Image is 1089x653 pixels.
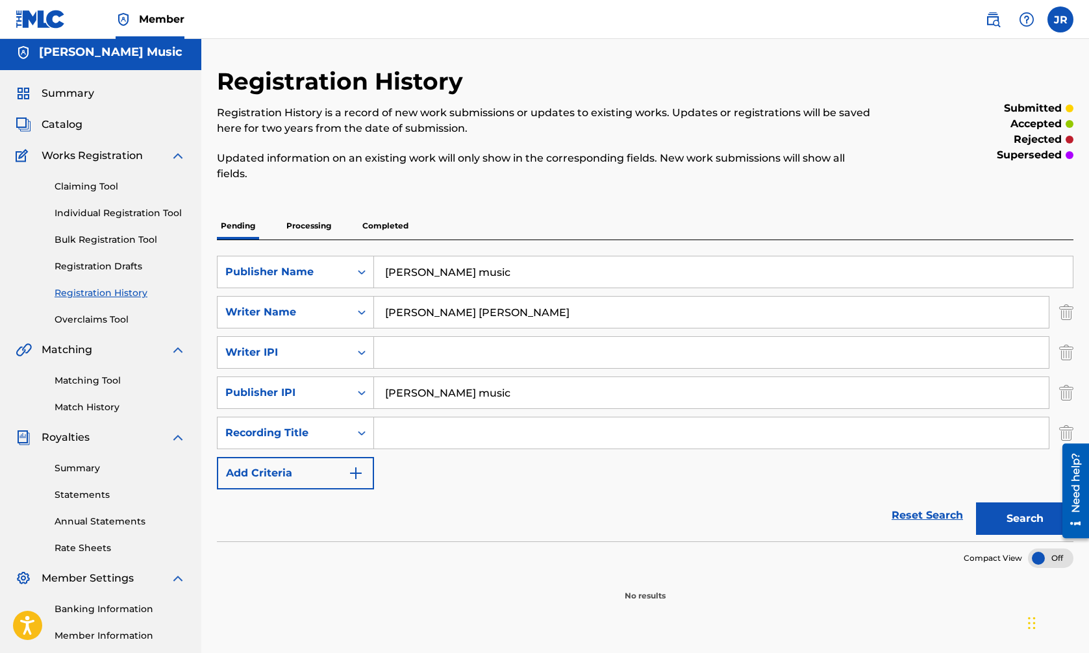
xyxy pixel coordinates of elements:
a: Summary [55,462,186,475]
iframe: Chat Widget [1024,591,1089,653]
img: 9d2ae6d4665cec9f34b9.svg [348,465,364,481]
div: Publisher Name [225,264,342,280]
p: accepted [1010,116,1062,132]
img: expand [170,342,186,358]
a: Claiming Tool [55,180,186,193]
span: Member Settings [42,571,134,586]
span: Summary [42,86,94,101]
img: Member Settings [16,571,31,586]
img: expand [170,430,186,445]
img: expand [170,571,186,586]
p: rejected [1014,132,1062,147]
div: Drag [1028,604,1036,643]
p: Updated information on an existing work will only show in the corresponding fields. New work subm... [217,151,877,182]
img: Works Registration [16,148,32,164]
div: Help [1014,6,1040,32]
img: expand [170,148,186,164]
a: Reset Search [885,501,970,530]
img: MLC Logo [16,10,66,29]
img: Summary [16,86,31,101]
span: Catalog [42,117,82,132]
img: search [985,12,1001,27]
iframe: Resource Center [1053,438,1089,543]
a: Annual Statements [55,515,186,528]
span: Compact View [964,552,1022,564]
button: Search [976,502,1073,535]
form: Search Form [217,256,1073,541]
h2: Registration History [217,67,469,96]
p: Completed [358,212,412,240]
a: Registration History [55,286,186,300]
div: Writer IPI [225,345,342,360]
img: Catalog [16,117,31,132]
span: Matching [42,342,92,358]
p: Processing [282,212,335,240]
a: Overclaims Tool [55,313,186,326]
a: Banking Information [55,602,186,616]
a: Rate Sheets [55,541,186,555]
a: Member Information [55,629,186,643]
div: Recording Title [225,425,342,441]
a: Individual Registration Tool [55,206,186,220]
img: Matching [16,342,32,358]
button: Add Criteria [217,457,374,489]
div: Writer Name [225,304,342,320]
img: Accounts [16,45,31,60]
a: Match History [55,400,186,414]
img: help [1019,12,1034,27]
img: Top Rightsholder [116,12,131,27]
a: Statements [55,488,186,502]
a: Bulk Registration Tool [55,233,186,247]
div: User Menu [1047,6,1073,32]
h5: Lutz Music [39,45,182,60]
a: Matching Tool [55,374,186,388]
p: Pending [217,212,259,240]
a: Registration Drafts [55,260,186,273]
img: Delete Criterion [1059,336,1073,369]
div: Publisher IPI [225,385,342,400]
p: submitted [1004,101,1062,116]
span: Works Registration [42,148,143,164]
p: superseded [997,147,1062,163]
img: Delete Criterion [1059,417,1073,449]
img: Delete Criterion [1059,296,1073,328]
img: Royalties [16,430,31,445]
span: Member [139,12,184,27]
a: Public Search [980,6,1006,32]
img: Delete Criterion [1059,376,1073,409]
a: SummarySummary [16,86,94,101]
p: No results [625,574,666,602]
p: Registration History is a record of new work submissions or updates to existing works. Updates or... [217,105,877,136]
a: CatalogCatalog [16,117,82,132]
span: Royalties [42,430,90,445]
